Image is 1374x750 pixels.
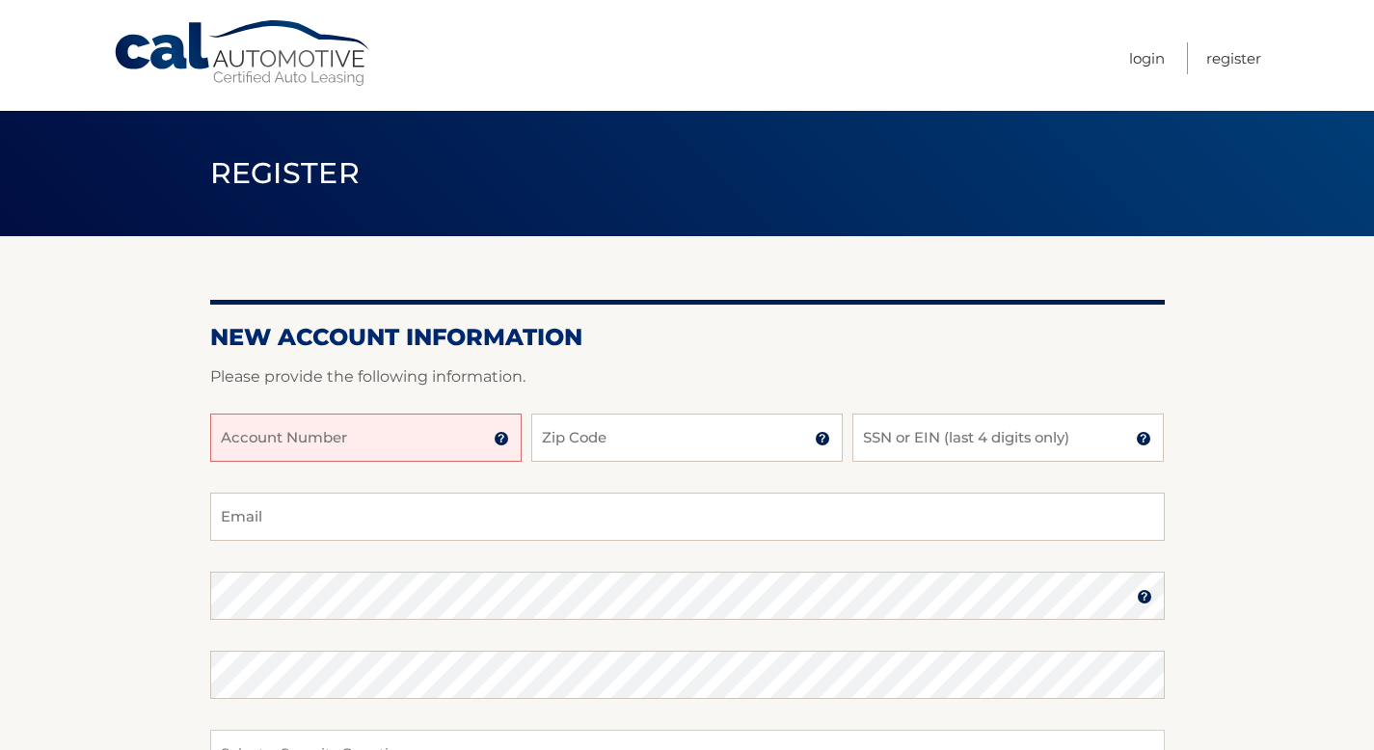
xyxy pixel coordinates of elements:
input: Zip Code [531,414,843,462]
img: tooltip.svg [1136,431,1151,446]
a: Cal Automotive [113,19,373,88]
img: tooltip.svg [494,431,509,446]
input: Account Number [210,414,522,462]
input: SSN or EIN (last 4 digits only) [852,414,1164,462]
input: Email [210,493,1165,541]
p: Please provide the following information. [210,363,1165,390]
img: tooltip.svg [815,431,830,446]
h2: New Account Information [210,323,1165,352]
a: Login [1129,42,1165,74]
a: Register [1206,42,1261,74]
span: Register [210,155,361,191]
img: tooltip.svg [1137,589,1152,604]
